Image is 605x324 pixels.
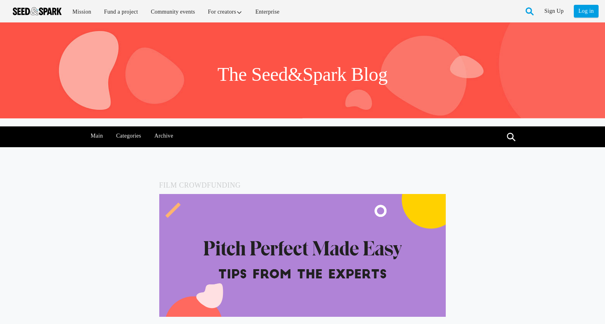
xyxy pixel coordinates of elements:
[150,126,177,146] a: Archive
[159,179,446,191] h5: Film Crowdfunding
[98,3,144,20] a: Fund a project
[217,62,387,86] h1: The Seed&Spark Blog
[202,3,248,20] a: For creators
[574,5,599,18] a: Log in
[159,194,446,317] img: blog%20header%203.png
[145,3,201,20] a: Community events
[112,126,146,146] a: Categories
[545,5,564,18] a: Sign Up
[250,3,285,20] a: Enterprise
[67,3,97,20] a: Mission
[86,126,107,146] a: Main
[13,7,62,15] img: Seed amp; Spark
